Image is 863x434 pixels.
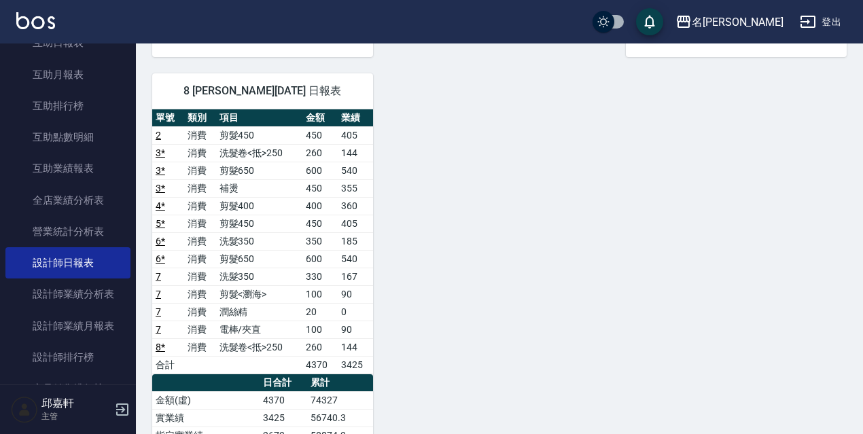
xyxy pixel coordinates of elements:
table: a dense table [152,109,373,374]
a: 互助排行榜 [5,90,130,122]
td: 450 [302,179,338,197]
th: 項目 [216,109,303,127]
th: 業績 [338,109,373,127]
th: 日合計 [260,374,307,392]
td: 剪髮650 [216,250,303,268]
td: 3425 [338,356,373,374]
td: 260 [302,144,338,162]
td: 400 [302,197,338,215]
td: 4370 [302,356,338,374]
a: 7 [156,289,161,300]
th: 單號 [152,109,184,127]
a: 設計師排行榜 [5,342,130,373]
td: 剪髮450 [216,215,303,232]
p: 主管 [41,410,111,422]
td: 電棒/夾直 [216,321,303,338]
a: 營業統計分析表 [5,216,130,247]
th: 累計 [307,374,372,392]
td: 消費 [184,179,216,197]
a: 互助點數明細 [5,122,130,153]
td: 金額(虛) [152,391,260,409]
button: save [636,8,663,35]
img: Person [11,396,38,423]
a: 互助月報表 [5,59,130,90]
a: 全店業績分析表 [5,185,130,216]
td: 洗髮350 [216,268,303,285]
td: 潤絲精 [216,303,303,321]
td: 405 [338,126,373,144]
td: 600 [302,250,338,268]
td: 330 [302,268,338,285]
td: 405 [338,215,373,232]
td: 剪髮650 [216,162,303,179]
th: 金額 [302,109,338,127]
a: 設計師日報表 [5,247,130,278]
td: 90 [338,285,373,303]
td: 100 [302,321,338,338]
td: 補燙 [216,179,303,197]
td: 450 [302,215,338,232]
a: 2 [156,130,161,141]
span: 8 [PERSON_NAME][DATE] 日報表 [169,84,357,98]
td: 144 [338,144,373,162]
td: 540 [338,162,373,179]
a: 互助日報表 [5,27,130,58]
td: 消費 [184,321,216,338]
a: 設計師業績分析表 [5,278,130,310]
td: 實業績 [152,409,260,427]
td: 消費 [184,126,216,144]
td: 消費 [184,215,216,232]
a: 7 [156,306,161,317]
td: 144 [338,338,373,356]
td: 540 [338,250,373,268]
td: 消費 [184,268,216,285]
td: 消費 [184,285,216,303]
img: Logo [16,12,55,29]
td: 消費 [184,338,216,356]
td: 消費 [184,197,216,215]
td: 洗髮卷<抵>250 [216,338,303,356]
td: 剪髮<瀏海> [216,285,303,303]
td: 洗髮卷<抵>250 [216,144,303,162]
td: 4370 [260,391,307,409]
td: 167 [338,268,373,285]
td: 185 [338,232,373,250]
td: 90 [338,321,373,338]
td: 合計 [152,356,184,374]
td: 消費 [184,232,216,250]
td: 消費 [184,144,216,162]
td: 450 [302,126,338,144]
button: 名[PERSON_NAME] [670,8,789,36]
td: 56740.3 [307,409,372,427]
td: 0 [338,303,373,321]
td: 600 [302,162,338,179]
td: 355 [338,179,373,197]
td: 350 [302,232,338,250]
a: 互助業績報表 [5,153,130,184]
td: 74327 [307,391,372,409]
td: 260 [302,338,338,356]
a: 7 [156,271,161,282]
a: 商品銷售排行榜 [5,373,130,404]
td: 360 [338,197,373,215]
a: 設計師業績月報表 [5,310,130,342]
button: 登出 [794,10,847,35]
td: 消費 [184,303,216,321]
td: 3425 [260,409,307,427]
td: 20 [302,303,338,321]
td: 洗髮350 [216,232,303,250]
td: 消費 [184,162,216,179]
a: 7 [156,324,161,335]
h5: 邱嘉軒 [41,397,111,410]
th: 類別 [184,109,216,127]
td: 剪髮400 [216,197,303,215]
td: 消費 [184,250,216,268]
td: 剪髮450 [216,126,303,144]
div: 名[PERSON_NAME] [692,14,783,31]
td: 100 [302,285,338,303]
